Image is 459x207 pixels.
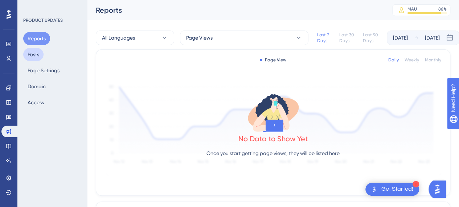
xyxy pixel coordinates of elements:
div: Daily [388,57,399,63]
div: Get Started! [381,185,413,193]
div: Last 90 Days [363,32,381,44]
div: Monthly [425,57,441,63]
div: Last 7 Days [317,32,333,44]
div: 86 % [438,6,447,12]
div: Reports [96,5,374,15]
span: Need Help? [17,2,45,11]
div: Open Get Started! checklist, remaining modules: 1 [365,183,419,196]
div: [DATE] [393,33,408,42]
div: PRODUCT UPDATES [23,17,63,23]
div: 1 [413,181,419,187]
iframe: UserGuiding AI Assistant Launcher [429,178,450,200]
p: Once you start getting page views, they will be listed here [206,149,340,158]
span: All Languages [102,33,135,42]
div: MAU [407,6,417,12]
button: Page Settings [23,64,64,77]
div: Weekly [405,57,419,63]
div: [DATE] [425,33,440,42]
button: Domain [23,80,50,93]
button: Reports [23,32,50,45]
button: Page Views [180,31,308,45]
div: No Data to Show Yet [238,134,308,144]
button: Posts [23,48,44,61]
button: Access [23,96,48,109]
span: Page Views [186,33,213,42]
div: Last 30 Days [339,32,357,44]
img: launcher-image-alternative-text [370,185,378,194]
button: All Languages [96,31,174,45]
div: Page View [260,57,286,63]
